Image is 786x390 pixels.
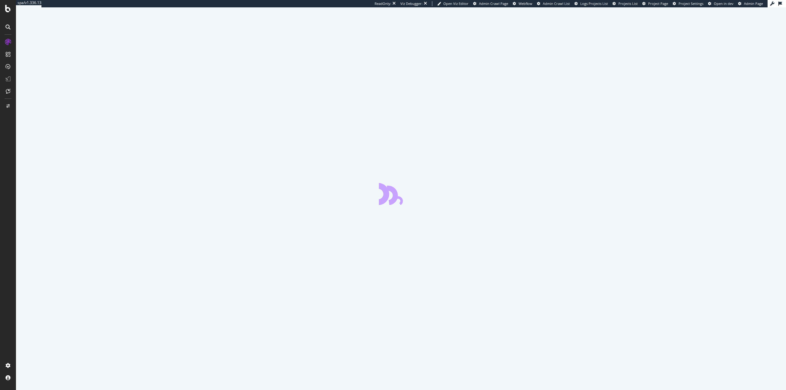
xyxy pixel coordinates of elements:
[537,1,570,6] a: Admin Crawl List
[443,1,469,6] span: Open Viz Editor
[375,1,391,6] div: ReadOnly:
[642,1,668,6] a: Project Page
[744,1,763,6] span: Admin Page
[618,1,638,6] span: Projects List
[738,1,763,6] a: Admin Page
[679,1,703,6] span: Project Settings
[580,1,608,6] span: Logs Projects List
[613,1,638,6] a: Projects List
[673,1,703,6] a: Project Settings
[473,1,508,6] a: Admin Crawl Page
[519,1,532,6] span: Webflow
[513,1,532,6] a: Webflow
[437,1,469,6] a: Open Viz Editor
[479,1,508,6] span: Admin Crawl Page
[708,1,733,6] a: Open in dev
[379,183,423,205] div: animation
[543,1,570,6] span: Admin Crawl List
[400,1,422,6] div: Viz Debugger:
[714,1,733,6] span: Open in dev
[648,1,668,6] span: Project Page
[574,1,608,6] a: Logs Projects List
